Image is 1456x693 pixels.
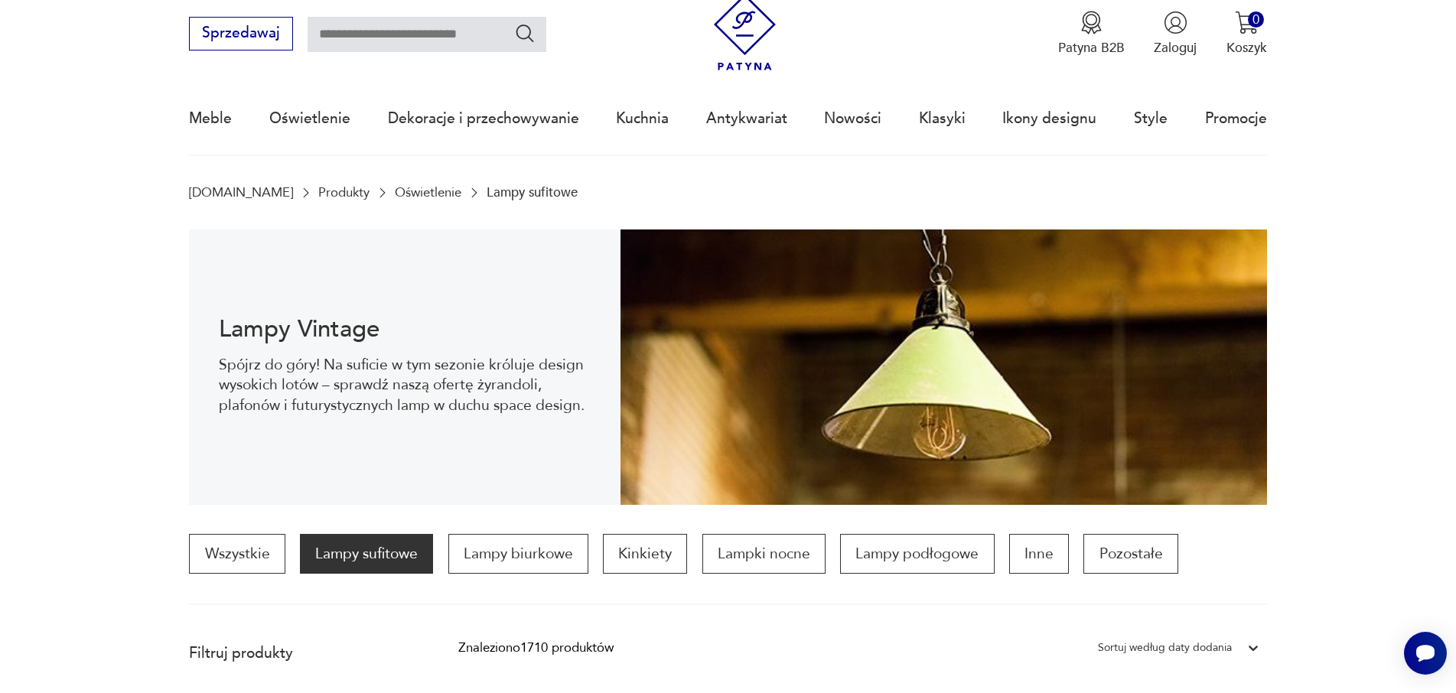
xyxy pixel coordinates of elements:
img: Ikona medalu [1080,11,1103,34]
p: Zaloguj [1154,39,1197,57]
p: Filtruj produkty [189,643,414,663]
a: Oświetlenie [269,83,350,154]
a: Pozostałe [1083,534,1178,574]
img: Lampy sufitowe w stylu vintage [621,229,1267,505]
p: Lampy sufitowe [487,185,578,200]
div: 0 [1248,11,1264,28]
a: Lampki nocne [702,534,826,574]
img: Ikona koszyka [1235,11,1259,34]
div: Znaleziono 1710 produktów [458,638,614,658]
a: Antykwariat [706,83,787,154]
a: Sprzedawaj [189,28,292,41]
a: Ikony designu [1002,83,1096,154]
button: Sprzedawaj [189,17,292,50]
a: Wszystkie [189,534,285,574]
a: Oświetlenie [395,185,461,200]
img: Ikonka użytkownika [1164,11,1187,34]
a: Style [1134,83,1168,154]
a: Dekoracje i przechowywanie [388,83,579,154]
a: [DOMAIN_NAME] [189,185,293,200]
h1: Lampy Vintage [219,318,591,340]
a: Klasyki [919,83,966,154]
button: Patyna B2B [1058,11,1125,57]
a: Nowości [824,83,881,154]
a: Lampy podłogowe [840,534,994,574]
a: Ikona medaluPatyna B2B [1058,11,1125,57]
iframe: Smartsupp widget button [1404,632,1447,675]
a: Lampy biurkowe [448,534,588,574]
button: 0Koszyk [1226,11,1267,57]
button: Zaloguj [1154,11,1197,57]
a: Promocje [1205,83,1267,154]
a: Inne [1009,534,1069,574]
p: Spójrz do góry! Na suficie w tym sezonie króluje design wysokich lotów – sprawdź naszą ofertę żyr... [219,355,591,415]
p: Patyna B2B [1058,39,1125,57]
a: Kuchnia [616,83,669,154]
a: Produkty [318,185,370,200]
a: Meble [189,83,232,154]
div: Sortuj według daty dodania [1098,638,1232,658]
a: Kinkiety [603,534,687,574]
p: Koszyk [1226,39,1267,57]
button: Szukaj [514,22,536,44]
a: Lampy sufitowe [300,534,433,574]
